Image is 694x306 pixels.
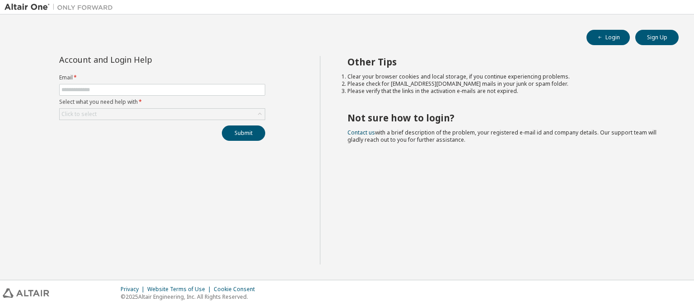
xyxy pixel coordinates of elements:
div: Website Terms of Use [147,286,214,293]
div: Account and Login Help [59,56,224,63]
p: © 2025 Altair Engineering, Inc. All Rights Reserved. [121,293,260,301]
button: Sign Up [635,30,679,45]
div: Click to select [61,111,97,118]
h2: Not sure how to login? [347,112,663,124]
li: Clear your browser cookies and local storage, if you continue experiencing problems. [347,73,663,80]
div: Click to select [60,109,265,120]
li: Please verify that the links in the activation e-mails are not expired. [347,88,663,95]
li: Please check for [EMAIL_ADDRESS][DOMAIN_NAME] mails in your junk or spam folder. [347,80,663,88]
label: Select what you need help with [59,98,265,106]
h2: Other Tips [347,56,663,68]
a: Contact us [347,129,375,136]
label: Email [59,74,265,81]
button: Submit [222,125,265,141]
img: Altair One [5,3,117,12]
img: altair_logo.svg [3,288,49,298]
button: Login [586,30,630,45]
div: Privacy [121,286,147,293]
span: with a brief description of the problem, your registered e-mail id and company details. Our suppo... [347,129,656,144]
div: Cookie Consent [214,286,260,293]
